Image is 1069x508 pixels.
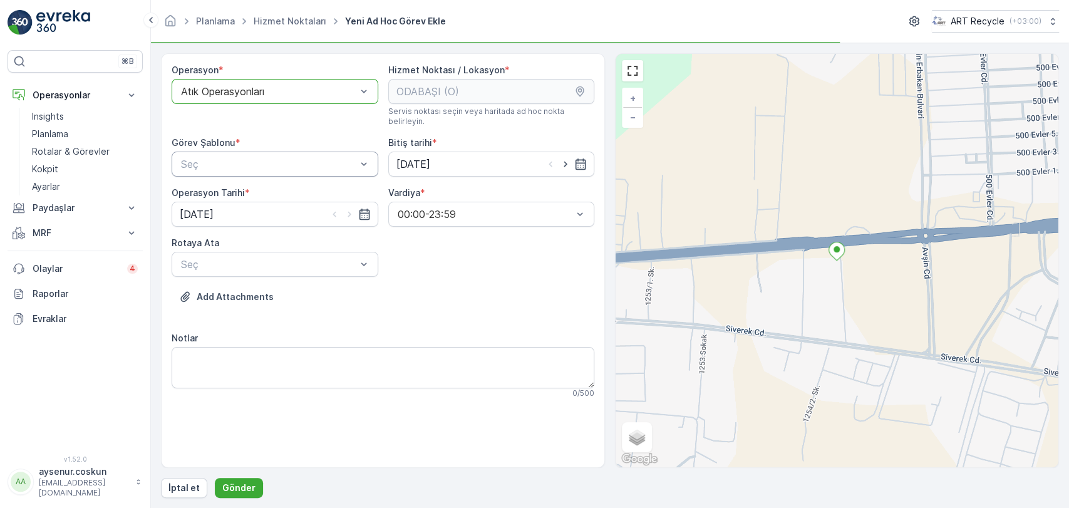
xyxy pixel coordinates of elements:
[32,163,58,175] p: Kokpit
[8,256,143,281] a: Olaylar4
[172,287,281,307] button: Dosya Yükle
[572,388,594,398] p: 0 / 500
[130,264,135,274] p: 4
[215,478,263,498] button: Gönder
[27,108,143,125] a: Insights
[33,288,138,300] p: Raporlar
[36,10,90,35] img: logo_light-DOdMpM7g.png
[623,61,642,80] a: View Fullscreen
[197,291,274,303] p: Add Attachments
[27,143,143,160] a: Rotalar & Görevler
[8,83,143,108] button: Operasyonlar
[951,15,1004,28] p: ART Recycle
[33,262,120,275] p: Olaylar
[1010,16,1041,26] p: ( +03:00 )
[932,14,946,28] img: image_23.png
[32,110,64,123] p: Insights
[619,451,660,467] img: Google
[33,227,118,239] p: MRF
[343,15,448,28] span: Yeni Ad Hoc Görev Ekle
[27,160,143,178] a: Kokpit
[8,455,143,463] span: v 1.52.0
[619,451,660,467] a: Bu bölgeyi Google Haritalar'da açın (yeni pencerede açılır)
[222,482,256,494] p: Gönder
[168,482,200,494] p: İptal et
[388,187,420,198] label: Vardiya
[172,65,219,75] label: Operasyon
[8,306,143,331] a: Evraklar
[27,125,143,143] a: Planlama
[623,423,651,451] a: Layers
[8,195,143,220] button: Paydaşlar
[388,152,595,177] input: dd/mm/yyyy
[32,145,110,158] p: Rotalar & Görevler
[32,180,60,193] p: Ayarlar
[623,108,642,127] a: Uzaklaştır
[33,313,138,325] p: Evraklar
[33,89,118,101] p: Operasyonlar
[8,10,33,35] img: logo
[181,157,356,172] p: Seç
[630,93,636,103] span: +
[388,65,505,75] label: Hizmet Noktası / Lokasyon
[388,106,595,127] span: Servis noktası seçin veya haritada ad hoc nokta belirleyin.
[196,16,235,26] a: Planlama
[623,89,642,108] a: Yakınlaştır
[630,111,636,122] span: −
[172,137,235,148] label: Görev Şablonu
[932,10,1059,33] button: ART Recycle(+03:00)
[27,178,143,195] a: Ayarlar
[32,128,68,140] p: Planlama
[8,465,143,498] button: AAaysenur.coskun[EMAIL_ADDRESS][DOMAIN_NAME]
[172,333,198,343] label: Notlar
[39,478,129,498] p: [EMAIL_ADDRESS][DOMAIN_NAME]
[161,478,207,498] button: İptal et
[8,281,143,306] a: Raporlar
[11,472,31,492] div: AA
[172,237,219,248] label: Rotaya Ata
[33,202,118,214] p: Paydaşlar
[388,79,595,104] input: ODABAŞI (O)
[121,56,134,66] p: ⌘B
[8,220,143,246] button: MRF
[388,137,432,148] label: Bitiş tarihi
[39,465,129,478] p: aysenur.coskun
[172,187,245,198] label: Operasyon Tarihi
[172,202,378,227] input: dd/mm/yyyy
[181,257,356,272] p: Seç
[163,19,177,29] a: Ana Sayfa
[254,16,326,26] a: Hizmet Noktaları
